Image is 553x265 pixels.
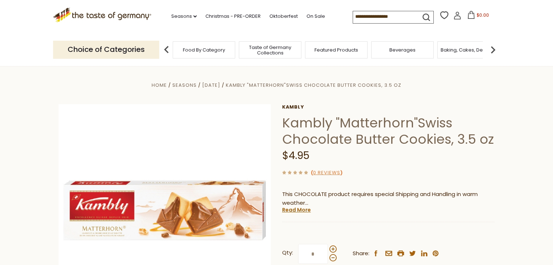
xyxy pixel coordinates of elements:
[269,12,298,20] a: Oktoberfest
[172,82,197,89] a: Seasons
[389,47,416,53] a: Beverages
[313,169,340,177] a: 0 Reviews
[53,41,159,58] p: Choice of Categories
[282,248,293,257] strong: Qty:
[205,12,261,20] a: Christmas - PRE-ORDER
[477,12,489,18] span: $0.00
[441,47,497,53] a: Baking, Cakes, Desserts
[183,47,225,53] a: Food By Category
[463,11,494,22] button: $0.00
[314,47,358,53] a: Featured Products
[226,82,401,89] a: Kambly "Matterhorn"Swiss Chocolate Butter Cookies, 3.5 oz
[282,206,311,213] a: Read More
[353,249,369,258] span: Share:
[159,42,174,57] img: previous arrow
[311,169,342,176] span: ( )
[202,82,220,89] a: [DATE]
[241,45,299,56] a: Taste of Germany Collections
[282,190,495,208] p: This CHOCOLATE product requires special Shipping and Handling in warm weather
[298,244,328,264] input: Qty:
[486,42,500,57] img: next arrow
[282,104,495,110] a: Kambly
[282,148,309,163] span: $4.95
[171,12,197,20] a: Seasons
[306,12,325,20] a: On Sale
[152,82,167,89] a: Home
[282,115,495,147] h1: Kambly "Matterhorn"Swiss Chocolate Butter Cookies, 3.5 oz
